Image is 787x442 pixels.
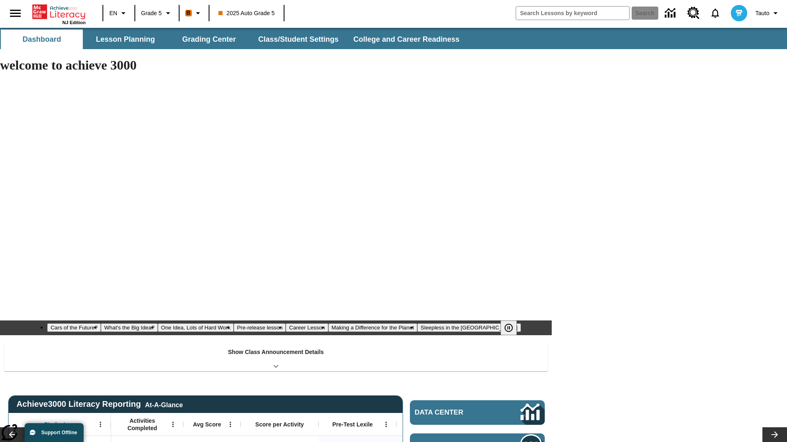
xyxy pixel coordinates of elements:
[106,6,132,20] button: Language: EN, Select a language
[25,423,84,442] button: Support Offline
[158,323,234,332] button: Slide 3 One Idea, Lots of Hard Work
[47,323,101,332] button: Slide 1 Cars of the Future?
[286,323,328,332] button: Slide 5 Career Lesson
[41,430,77,435] span: Support Offline
[762,427,787,442] button: Lesson carousel, Next
[44,421,66,428] span: Student
[62,20,86,25] span: NJ Edition
[328,323,417,332] button: Slide 6 Making a Difference for the Planet
[516,7,629,20] input: search field
[380,418,392,431] button: Open Menu
[182,6,206,20] button: Boost Class color is orange. Change class color
[755,9,769,18] span: Tauto
[16,399,183,409] span: Achieve3000 Literacy Reporting
[234,323,286,332] button: Slide 4 Pre-release lesson
[101,323,158,332] button: Slide 2 What's the Big Idea?
[94,418,107,431] button: Open Menu
[660,2,682,25] a: Data Center
[168,29,250,49] button: Grading Center
[167,418,179,431] button: Open Menu
[32,3,86,25] div: Home
[682,2,705,24] a: Resource Center, Will open in new tab
[500,320,517,335] button: Pause
[410,400,545,425] a: Data Center
[4,343,548,371] div: Show Class Announcement Details
[415,408,492,417] span: Data Center
[115,417,169,432] span: Activities Completed
[500,320,525,335] div: Pause
[731,5,747,21] img: avatar image
[84,29,166,49] button: Lesson Planning
[145,400,183,409] div: At-A-Glance
[224,418,237,431] button: Open Menu
[193,421,221,428] span: Avg Score
[705,2,726,24] a: Notifications
[109,9,117,18] span: EN
[726,2,752,24] button: Select a new avatar
[417,323,521,332] button: Slide 7 Sleepless in the Animal Kingdom
[252,29,345,49] button: Class/Student Settings
[32,4,86,20] a: Home
[228,348,324,356] p: Show Class Announcement Details
[138,6,176,20] button: Grade: Grade 5, Select a grade
[1,29,83,49] button: Dashboard
[218,9,275,18] span: 2025 Auto Grade 5
[255,421,304,428] span: Score per Activity
[187,8,191,18] span: B
[332,421,373,428] span: Pre-Test Lexile
[3,1,27,25] button: Open side menu
[347,29,466,49] button: College and Career Readiness
[141,9,162,18] span: Grade 5
[752,6,784,20] button: Profile/Settings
